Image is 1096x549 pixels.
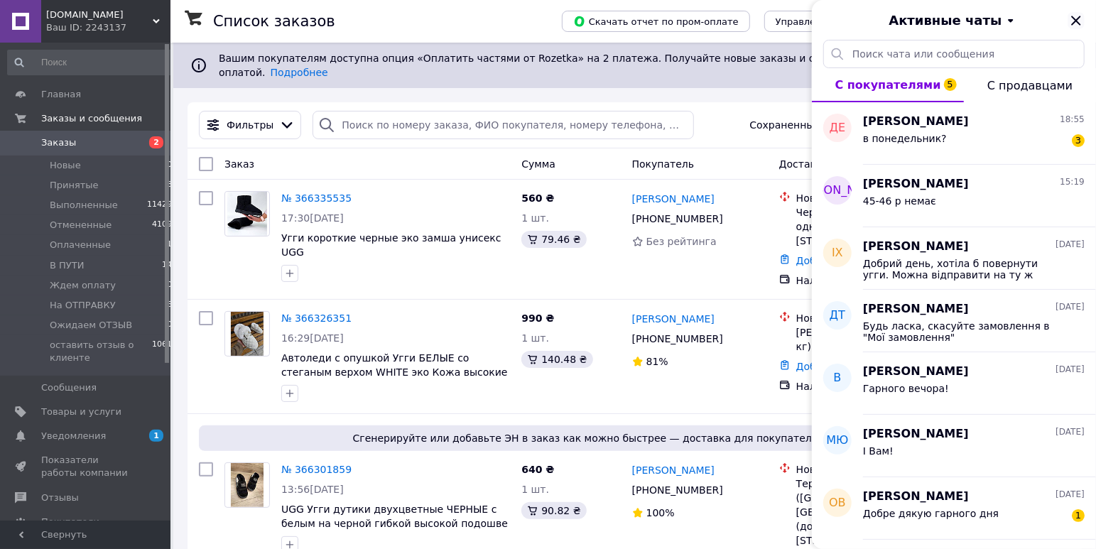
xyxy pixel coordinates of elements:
[224,158,254,170] span: Заказ
[863,239,969,255] span: [PERSON_NAME]
[863,301,969,317] span: [PERSON_NAME]
[41,136,76,149] span: Заказы
[521,231,586,248] div: 79.46 ₴
[167,319,172,332] span: 0
[829,495,846,511] span: ОВ
[1072,509,1085,522] span: 1
[313,111,693,139] input: Поиск по номеру заказа, ФИО покупателя, номеру телефона, Email, номеру накладной
[521,212,549,224] span: 1 шт.
[521,312,554,324] span: 990 ₴
[1056,301,1085,313] span: [DATE]
[231,463,264,507] img: Фото товару
[167,179,172,192] span: 8
[830,308,845,324] span: ДТ
[152,219,172,232] span: 4109
[50,239,111,251] span: Оплаченные
[796,191,945,205] div: Нова Пошта
[776,16,887,27] span: Управление статусами
[1060,176,1085,188] span: 15:19
[632,312,715,326] a: [PERSON_NAME]
[863,114,969,130] span: [PERSON_NAME]
[964,68,1096,102] button: С продавцами
[632,192,715,206] a: [PERSON_NAME]
[852,11,1056,30] button: Активные чаты
[632,484,723,496] span: [PHONE_NUMBER]
[812,227,1096,290] button: ІХ[PERSON_NAME][DATE]Добрий день, хотіла б повернути угги. Можна відправити на ту ж адресу, з яко...
[50,339,152,364] span: оставить отзыв о клиенте
[749,118,874,132] span: Сохраненные фильтры:
[812,68,964,102] button: С покупателями5
[46,9,153,21] span: ЗразОК.in.ua
[521,158,555,170] span: Сумма
[281,192,352,204] a: № 366335535
[167,279,172,292] span: 0
[50,299,116,312] span: На ОТПРАВКУ
[281,332,344,344] span: 16:29[DATE]
[812,290,1096,352] button: ДТ[PERSON_NAME][DATE]Будь ласка, скасуйте замовлення в "Мої замовлення"
[863,383,949,394] span: Гарного вечора!
[46,21,170,34] div: Ваш ID: 2243137
[796,255,864,266] a: Добавить ЭН
[50,179,99,192] span: Принятые
[1056,364,1085,376] span: [DATE]
[224,191,270,237] a: Фото товару
[1068,12,1085,29] button: Закрыть
[863,320,1065,343] span: Будь ласка, скасуйте замовлення в "Мої замовлення"
[812,165,1096,227] button: [PERSON_NAME][PERSON_NAME]15:1945-46 р немає
[167,239,172,251] span: 1
[796,205,945,248] div: Чернігів, №19 (до 30 кг на одне місце): вул. [STREET_ADDRESS]
[863,508,999,519] span: Добре дякую гарного дня
[219,53,1021,78] span: Вашим покупателям доступна опция «Оплатить частями от Rozetka» на 2 платежа. Получайте новые зака...
[50,319,132,332] span: Ожидаем ОТЗЫВ
[227,118,273,132] span: Фильтры
[521,332,549,344] span: 1 шт.
[41,430,106,442] span: Уведомления
[50,279,116,292] span: Ждем оплату
[863,445,894,457] span: І Вам!
[796,462,945,477] div: Нова Пошта
[41,88,81,101] span: Главная
[863,176,969,192] span: [PERSON_NAME]
[50,159,81,172] span: Новые
[646,356,668,367] span: 81%
[50,259,84,272] span: В ПУТИ
[796,311,945,325] div: Нова Пошта
[863,426,969,442] span: [PERSON_NAME]
[224,311,270,357] a: Фото товару
[812,352,1096,415] button: В[PERSON_NAME][DATE]Гарного вечора!
[791,183,885,199] span: [PERSON_NAME]
[812,477,1096,540] button: ОВ[PERSON_NAME][DATE]Добре дякую гарного дня1
[149,136,163,148] span: 2
[41,454,131,479] span: Показатели работы компании
[227,192,267,236] img: Фото товару
[224,462,270,508] a: Фото товару
[147,199,172,212] span: 11429
[1072,134,1085,147] span: 3
[521,192,554,204] span: 560 ₴
[521,502,586,519] div: 90.82 ₴
[944,78,957,91] span: 5
[812,102,1096,165] button: ДЕ[PERSON_NAME]18:55в понедельник?3
[646,236,717,247] span: Без рейтинга
[1056,489,1085,501] span: [DATE]
[167,159,172,172] span: 0
[823,40,1085,68] input: Поиск чата или сообщения
[987,79,1073,92] span: С продавцами
[1056,426,1085,438] span: [DATE]
[167,299,172,312] span: 6
[573,15,739,28] span: Скачать отчет по пром-оплате
[796,325,945,354] div: [PERSON_NAME], №2 (до 30 кг): вул. [STREET_ADDRESS]
[796,273,945,288] div: Наложенный платеж
[796,477,945,548] div: Терновка ([GEOGRAPHIC_DATA], [GEOGRAPHIC_DATA].), №2 (до 30 кг): вул. [STREET_ADDRESS]
[50,199,118,212] span: Выполненные
[213,13,335,30] h1: Список заказов
[779,158,878,170] span: Доставка и оплата
[521,484,549,495] span: 1 шт.
[281,504,508,529] a: UGG Угги дутики двухцветные ЧЕРНЫЕ с белым на черной гибкой высокой подошве
[281,484,344,495] span: 13:56[DATE]
[152,339,172,364] span: 1061
[646,507,675,518] span: 100%
[205,431,1065,445] span: Сгенерируйте или добавьте ЭН в заказ как можно быстрее — доставка для покупателя будет бесплатной
[41,516,99,528] span: Покупатели
[7,50,173,75] input: Поиск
